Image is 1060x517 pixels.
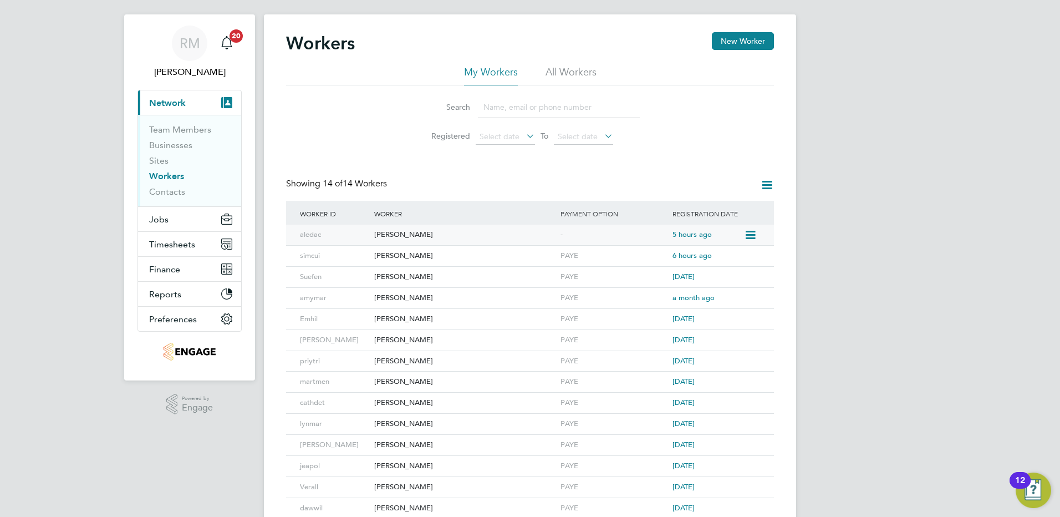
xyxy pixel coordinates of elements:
[420,131,470,141] label: Registered
[1016,473,1051,508] button: Open Resource Center, 12 new notifications
[672,314,695,323] span: [DATE]
[286,32,355,54] h2: Workers
[464,65,518,85] li: My Workers
[149,264,180,275] span: Finance
[297,371,763,381] a: martmen[PERSON_NAME]PAYE[DATE]
[558,330,670,351] div: PAYE
[672,503,695,513] span: [DATE]
[138,232,241,256] button: Timesheets
[558,351,670,372] div: PAYE
[297,201,371,226] div: Worker ID
[712,32,774,50] button: New Worker
[371,246,558,266] div: [PERSON_NAME]
[149,155,169,166] a: Sites
[558,456,670,477] div: PAYE
[371,351,558,372] div: [PERSON_NAME]
[297,266,763,276] a: Suefen[PERSON_NAME]PAYE[DATE]
[297,309,371,330] div: Emhil
[149,140,192,150] a: Businesses
[371,477,558,498] div: [PERSON_NAME]
[297,477,371,498] div: Verall
[672,251,712,260] span: 6 hours ago
[149,239,195,250] span: Timesheets
[670,201,763,226] div: Registration Date
[230,29,243,43] span: 20
[672,335,695,344] span: [DATE]
[297,456,371,477] div: jeapol
[297,224,744,234] a: aledac[PERSON_NAME]-5 hours ago
[138,282,241,306] button: Reports
[297,372,371,392] div: martmen
[164,343,215,361] img: e-personnel-logo-retina.png
[182,394,213,403] span: Powered by
[558,414,670,434] div: PAYE
[420,102,470,112] label: Search
[286,178,389,190] div: Showing
[297,392,763,402] a: cathdet[PERSON_NAME]PAYE[DATE]
[138,115,241,206] div: Network
[149,124,211,135] a: Team Members
[297,308,763,318] a: Emhil[PERSON_NAME]PAYE[DATE]
[297,330,763,339] a: [PERSON_NAME][PERSON_NAME]PAYE[DATE]
[138,90,241,115] button: Network
[478,97,640,118] input: Name, email or phone number
[672,440,695,449] span: [DATE]
[297,393,371,413] div: cathdet
[558,393,670,413] div: PAYE
[371,393,558,413] div: [PERSON_NAME]
[371,288,558,308] div: [PERSON_NAME]
[180,36,200,50] span: RM
[166,394,213,415] a: Powered byEngage
[672,293,715,302] span: a month ago
[371,414,558,434] div: [PERSON_NAME]
[297,267,371,287] div: Suefen
[297,287,763,297] a: amymar[PERSON_NAME]PAYEa month ago
[558,288,670,308] div: PAYE
[149,214,169,225] span: Jobs
[371,330,558,351] div: [PERSON_NAME]
[149,289,181,300] span: Reports
[149,186,185,197] a: Contacts
[137,26,242,79] a: RM[PERSON_NAME]
[297,413,763,423] a: lynmar[PERSON_NAME]PAYE[DATE]
[138,207,241,231] button: Jobs
[297,351,371,372] div: priytri
[297,288,371,308] div: amymar
[371,267,558,287] div: [PERSON_NAME]
[672,461,695,470] span: [DATE]
[124,14,255,381] nav: Main navigation
[371,225,558,245] div: [PERSON_NAME]
[297,225,371,245] div: aledac
[558,309,670,330] div: PAYE
[672,230,712,239] span: 5 hours ago
[323,178,343,189] span: 14 of
[297,477,763,486] a: Verall[PERSON_NAME]PAYE[DATE]
[297,498,763,507] a: dawwil[PERSON_NAME]PAYE[DATE]
[323,178,387,189] span: 14 Workers
[1015,480,1025,495] div: 12
[297,245,763,255] a: simcui[PERSON_NAME]PAYE6 hours ago
[558,435,670,455] div: PAYE
[149,98,186,108] span: Network
[558,201,670,226] div: Payment Option
[558,131,598,141] span: Select date
[138,307,241,331] button: Preferences
[138,257,241,281] button: Finance
[546,65,597,85] li: All Workers
[137,343,242,361] a: Go to home page
[371,456,558,477] div: [PERSON_NAME]
[297,246,371,266] div: simcui
[182,403,213,413] span: Engage
[297,435,371,455] div: [PERSON_NAME]
[672,272,695,281] span: [DATE]
[371,309,558,330] div: [PERSON_NAME]
[149,171,184,181] a: Workers
[558,246,670,266] div: PAYE
[371,201,558,226] div: Worker
[297,434,763,444] a: [PERSON_NAME][PERSON_NAME]PAYE[DATE]
[558,477,670,498] div: PAYE
[672,398,695,407] span: [DATE]
[137,65,242,79] span: Rachel McIntosh
[216,26,238,61] a: 20
[672,419,695,428] span: [DATE]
